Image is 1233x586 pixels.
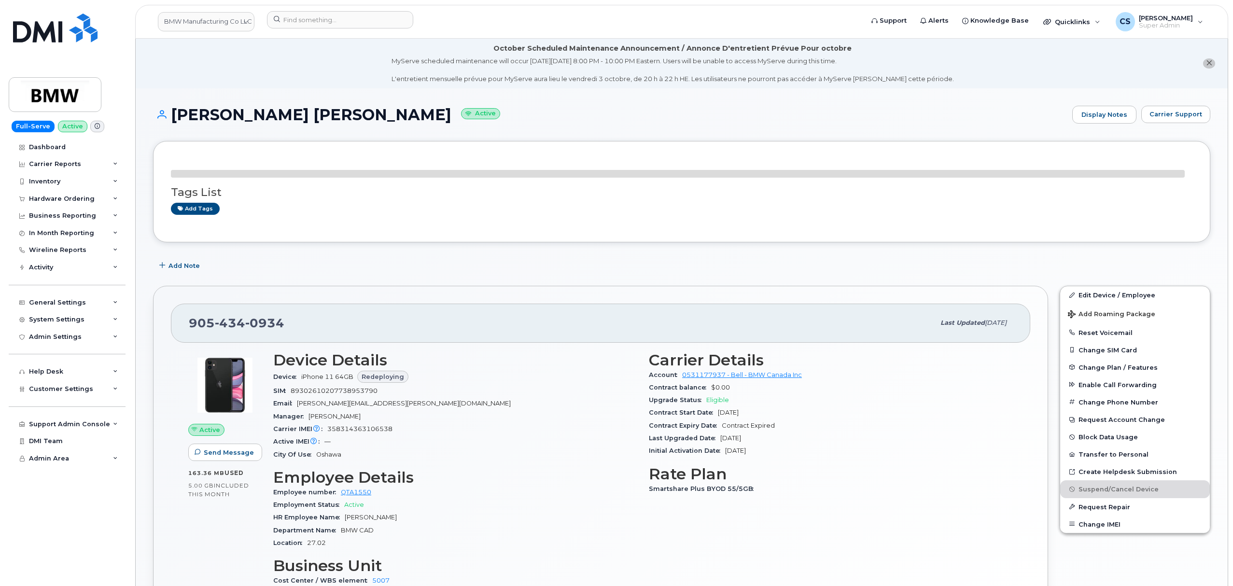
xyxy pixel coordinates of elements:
[273,527,341,534] span: Department Name
[940,319,985,326] span: Last updated
[1203,58,1215,69] button: close notification
[291,387,378,394] span: 89302610207738953790
[1060,446,1210,463] button: Transfer to Personal
[341,488,371,496] a: QTA1550
[649,396,706,404] span: Upgrade Status
[1060,498,1210,516] button: Request Repair
[649,422,722,429] span: Contract Expiry Date
[273,451,316,458] span: City Of Use
[215,316,245,330] span: 434
[171,186,1192,198] h3: Tags List
[1060,516,1210,533] button: Change IMEI
[649,485,758,492] span: Smartshare Plus BYOD 55/5GB
[273,501,344,508] span: Employment Status
[649,434,720,442] span: Last Upgraded Date
[273,488,341,496] span: Employee number
[649,409,718,416] span: Contract Start Date
[188,470,224,476] span: 163.36 MB
[273,469,637,486] h3: Employee Details
[1060,463,1210,480] a: Create Helpdesk Submission
[188,444,262,461] button: Send Message
[649,351,1013,369] h3: Carrier Details
[341,527,374,534] span: BMW CAD
[345,514,397,521] span: [PERSON_NAME]
[168,261,200,270] span: Add Note
[308,413,361,420] span: [PERSON_NAME]
[273,539,307,546] span: Location
[985,319,1007,326] span: [DATE]
[725,447,746,454] span: [DATE]
[1060,359,1210,376] button: Change Plan / Features
[461,108,500,119] small: Active
[189,316,284,330] span: 905
[273,438,324,445] span: Active IMEI
[1072,106,1136,124] a: Display Notes
[273,351,637,369] h3: Device Details
[1068,310,1155,320] span: Add Roaming Package
[392,56,954,84] div: MyServe scheduled maintenance will occur [DATE][DATE] 8:00 PM - 10:00 PM Eastern. Users will be u...
[273,387,291,394] span: SIM
[245,316,284,330] span: 0934
[493,43,852,54] div: October Scheduled Maintenance Announcement / Annonce D'entretient Prévue Pour octobre
[273,577,372,584] span: Cost Center / WBS element
[273,557,637,574] h3: Business Unit
[722,422,775,429] span: Contract Expired
[204,448,254,457] span: Send Message
[273,514,345,521] span: HR Employee Name
[682,371,802,378] a: 0531177937 - Bell - BMW Canada Inc
[1060,376,1210,393] button: Enable Call Forwarding
[1060,286,1210,304] a: Edit Device / Employee
[1060,341,1210,359] button: Change SIM Card
[1060,428,1210,446] button: Block Data Usage
[720,434,741,442] span: [DATE]
[706,396,729,404] span: Eligible
[273,413,308,420] span: Manager
[188,482,214,489] span: 5.00 GB
[1149,110,1202,119] span: Carrier Support
[273,400,297,407] span: Email
[273,425,327,433] span: Carrier IMEI
[1060,304,1210,323] button: Add Roaming Package
[372,577,390,584] a: 5007
[1060,393,1210,411] button: Change Phone Number
[1060,411,1210,428] button: Request Account Change
[1079,363,1158,371] span: Change Plan / Features
[649,447,725,454] span: Initial Activation Date
[224,469,244,476] span: used
[316,451,341,458] span: Oshawa
[1079,381,1157,388] span: Enable Call Forwarding
[1060,324,1210,341] button: Reset Voicemail
[273,373,301,380] span: Device
[171,203,220,215] a: Add tags
[1060,480,1210,498] button: Suspend/Cancel Device
[1141,106,1210,123] button: Carrier Support
[649,465,1013,483] h3: Rate Plan
[307,539,326,546] span: 27.02
[344,501,364,508] span: Active
[153,106,1067,123] h1: [PERSON_NAME] [PERSON_NAME]
[1079,486,1159,493] span: Suspend/Cancel Device
[718,409,739,416] span: [DATE]
[196,356,254,414] img: iPhone_11.jpg
[297,400,511,407] span: [PERSON_NAME][EMAIL_ADDRESS][PERSON_NAME][DOMAIN_NAME]
[649,371,682,378] span: Account
[188,482,249,498] span: included this month
[153,257,208,274] button: Add Note
[649,384,711,391] span: Contract balance
[324,438,331,445] span: —
[711,384,730,391] span: $0.00
[199,425,220,434] span: Active
[362,372,404,381] span: Redeploying
[327,425,392,433] span: 358314363106538
[301,373,353,380] span: iPhone 11 64GB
